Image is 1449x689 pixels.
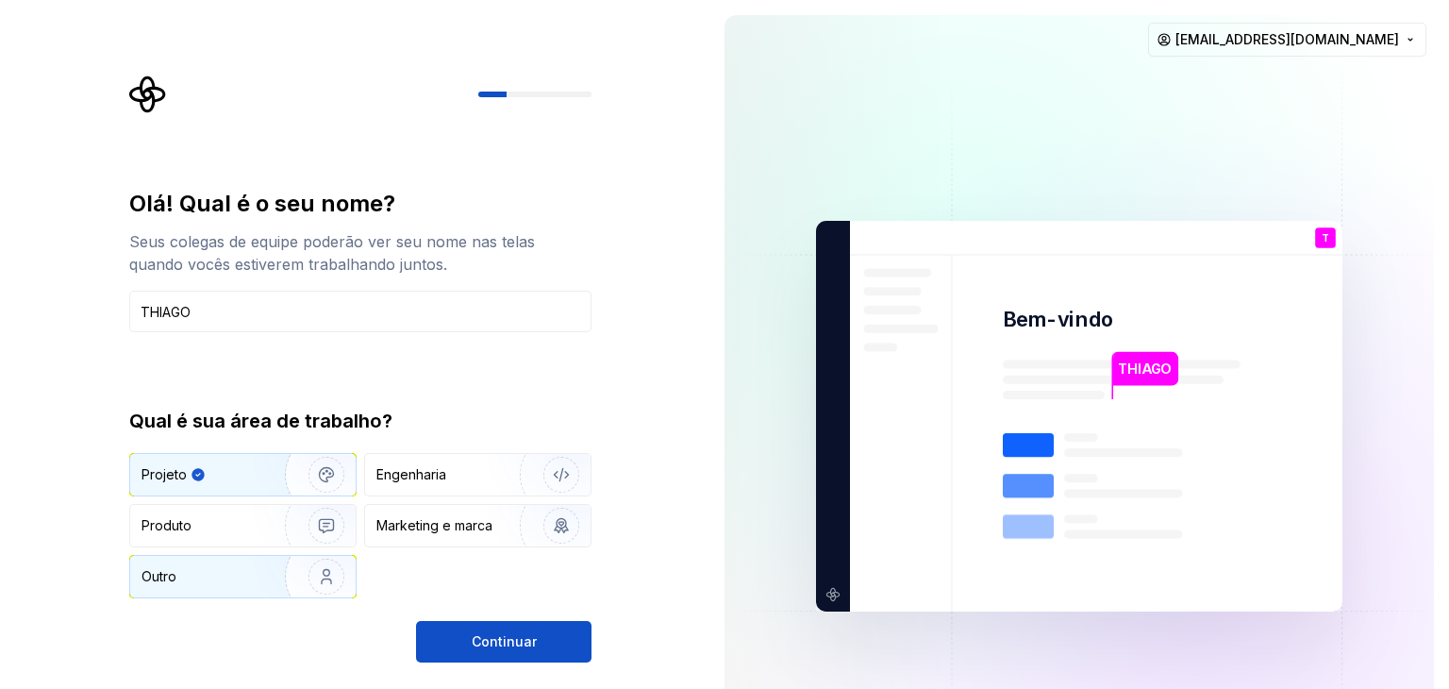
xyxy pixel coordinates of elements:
[376,466,446,482] font: Engenharia
[129,76,167,113] svg: Logotipo da Supernova
[1003,307,1113,331] font: Bem-vindo
[376,517,492,533] font: Marketing e marca
[142,568,176,584] font: Outro
[1175,31,1399,47] font: [EMAIL_ADDRESS][DOMAIN_NAME]
[416,621,591,663] button: Continuar
[472,633,537,649] font: Continuar
[142,517,192,533] font: Produto
[1148,23,1426,57] button: [EMAIL_ADDRESS][DOMAIN_NAME]
[142,466,187,482] font: Projeto
[129,410,392,432] font: Qual é sua área de trabalho?
[129,291,591,332] input: Han Solo
[129,190,395,217] font: Olá! Qual é o seu nome?
[1322,231,1329,244] font: T
[129,232,535,274] font: Seus colegas de equipe poderão ver seu nome nas telas quando vocês estiverem trabalhando juntos.
[1118,361,1172,378] font: THIAGO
